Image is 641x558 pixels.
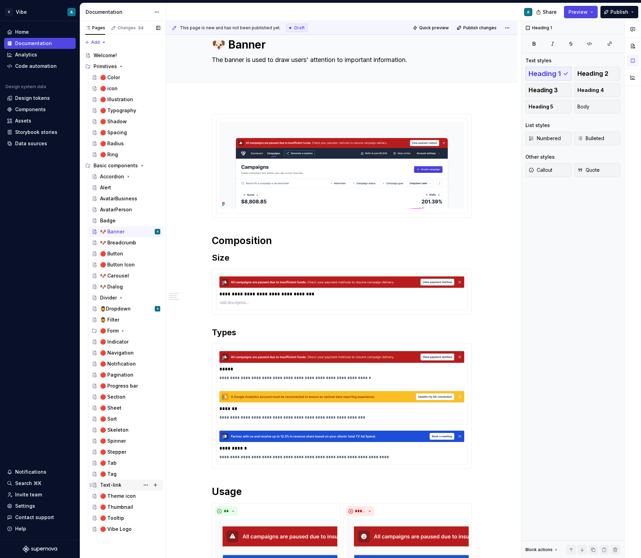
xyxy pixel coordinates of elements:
[100,371,133,378] div: 🔴 Pagination
[100,118,127,125] div: 🔴 Shadow
[568,9,588,15] span: Preview
[525,154,555,160] div: Other styles
[100,206,132,213] div: AvatarPerson
[94,52,117,59] div: Welcome!
[4,93,76,104] a: Design tokens
[15,503,35,509] div: Settings
[89,171,163,182] a: Accordion
[100,239,136,246] div: 🐶 Breadcrumb
[212,327,472,338] h2: Types
[15,29,29,35] div: Home
[100,195,137,202] div: AvatarBusiness
[212,252,472,263] h2: Size
[529,103,553,110] span: Heading 5
[89,105,163,116] a: 🔴 Typography
[100,173,124,180] div: Accordion
[89,292,163,303] a: Divider
[100,460,117,466] div: 🔴 Tab
[89,281,163,292] a: 🐶 Dialog
[4,127,76,138] a: Storybook stories
[525,100,572,114] button: Heading 5
[89,391,163,402] a: 🔴 Section
[419,25,449,31] span: Quick preview
[100,217,116,224] div: Badge
[4,104,76,115] a: Components
[100,184,111,191] div: Alert
[463,25,497,31] span: Publish changes
[157,305,159,312] div: A
[294,25,305,31] span: Draft
[529,167,552,173] span: Callout
[15,140,47,147] div: Data sources
[89,468,163,480] a: 🔴 Tag
[100,228,124,235] div: 🐶 Banner
[89,491,163,502] a: 🔴 Theme icon
[574,100,620,114] button: Body
[89,513,163,524] a: 🔴 Tooltip
[15,491,42,498] div: Invite team
[577,70,608,77] span: Heading 2
[100,151,118,158] div: 🔴 Ring
[89,248,163,259] a: 🔴 Button
[15,40,52,47] div: Documentation
[23,546,57,552] svg: Supernova Logo
[100,74,120,81] div: 🔴 Color
[100,427,129,433] div: 🔴 Skeleton
[4,38,76,49] a: Documentation
[100,515,124,522] div: 🔴 Tooltip
[89,457,163,468] a: 🔴 Tab
[89,303,163,314] a: 🧔‍♂️DropdownA
[5,8,13,16] div: V
[210,54,470,65] textarea: The banner is used to draw users' attention to important information.
[529,135,561,142] span: Numbered
[4,512,76,523] button: Contact support
[89,182,163,193] a: Alert
[89,193,163,204] a: AvatarBusiness
[15,106,46,113] div: Components
[100,129,127,136] div: 🔴 Spacing
[525,83,572,97] button: Heading 3
[577,167,600,173] span: Quote
[89,226,163,237] a: 🐶 BannerA
[100,415,117,422] div: 🔴 Sort
[4,478,76,489] button: Search ⌘K
[89,116,163,127] a: 🔴 Shadow
[100,338,129,345] div: 🔴 Indicator
[577,103,589,110] span: Body
[89,72,163,83] a: 🔴 Color
[100,438,126,444] div: 🔴 Spinner
[85,25,105,31] div: Pages
[118,25,144,31] div: Changes
[89,347,163,358] a: 🔴 Navigation
[4,489,76,500] a: Invite team
[15,525,26,532] div: Help
[100,96,133,103] div: 🔴 Illustration
[83,38,108,47] button: Add
[100,316,119,323] div: 🧔‍♂️ Filter
[4,501,76,512] a: Settings
[100,349,134,356] div: 🔴 Navigation
[574,131,620,145] button: Bulleted
[15,63,57,70] div: Code automation
[525,545,559,555] div: Block actions
[100,85,118,92] div: 🔴 icon
[6,84,46,90] div: Design system data
[83,50,163,61] a: Welcome!
[15,129,57,136] div: Storybook stories
[89,215,163,226] a: Badge
[4,115,76,126] a: Assets
[100,482,121,488] div: Text-link
[83,160,163,171] div: Basic components
[83,50,163,535] div: Page tree
[89,424,163,435] a: 🔴 Skeleton
[455,23,500,33] button: Publish changes
[94,162,138,169] div: Basic components
[89,325,163,336] div: 🔴 Form
[100,493,136,499] div: 🔴 Theme icon
[89,524,163,535] a: 🔴 Vibe Logo
[15,51,37,58] div: Analytics
[610,9,628,15] span: Publish
[577,87,604,94] span: Heading 4
[100,283,123,290] div: 🐶 Dialog
[89,435,163,446] a: 🔴 Spinner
